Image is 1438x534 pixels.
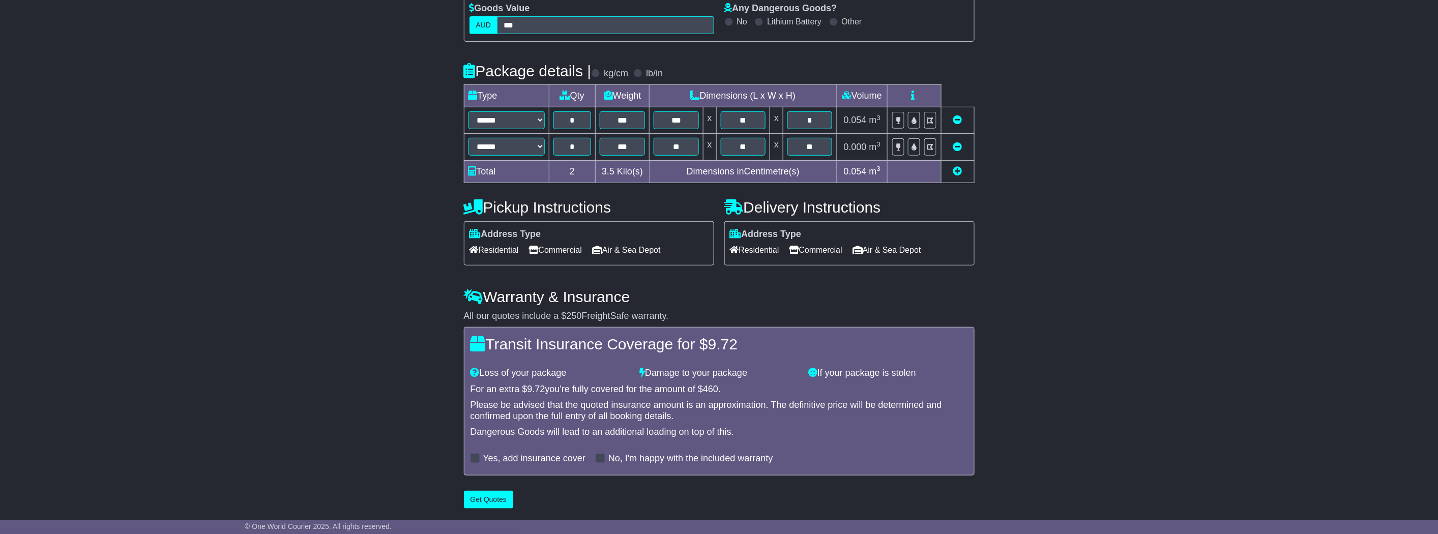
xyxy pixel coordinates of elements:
td: x [770,107,783,134]
td: Total [464,160,549,183]
span: Commercial [789,242,842,258]
label: No [737,17,747,26]
span: Residential [730,242,779,258]
sup: 3 [877,165,881,172]
span: Commercial [529,242,582,258]
sup: 3 [877,140,881,148]
label: Address Type [469,229,541,240]
span: 9.72 [527,384,545,394]
h4: Pickup Instructions [464,199,714,216]
span: Air & Sea Depot [592,242,661,258]
h4: Warranty & Insurance [464,288,975,305]
label: AUD [469,16,498,34]
div: If your package is stolen [804,368,973,379]
label: Other [842,17,862,26]
td: Volume [837,85,888,107]
label: Any Dangerous Goods? [724,3,837,14]
div: Damage to your package [634,368,804,379]
div: Please be advised that the quoted insurance amount is an approximation. The definitive price will... [471,400,968,422]
td: 2 [549,160,596,183]
a: Add new item [953,166,962,176]
label: No, I'm happy with the included warranty [608,453,773,464]
span: © One World Courier 2025. All rights reserved. [245,522,392,530]
span: 0.054 [844,166,867,176]
span: m [869,115,881,125]
td: Type [464,85,549,107]
span: 250 [567,311,582,321]
div: Dangerous Goods will lead to an additional loading on top of this. [471,427,968,438]
label: Yes, add insurance cover [483,453,585,464]
span: Air & Sea Depot [853,242,921,258]
div: All our quotes include a $ FreightSafe warranty. [464,311,975,322]
span: 460 [703,384,718,394]
label: kg/cm [604,68,628,79]
button: Get Quotes [464,491,514,509]
label: Lithium Battery [767,17,821,26]
span: Residential [469,242,519,258]
td: x [770,134,783,160]
a: Remove this item [953,142,962,152]
label: Address Type [730,229,802,240]
div: For an extra $ you're fully covered for the amount of $ . [471,384,968,395]
sup: 3 [877,114,881,122]
label: Goods Value [469,3,530,14]
td: x [703,107,716,134]
td: Dimensions (L x W x H) [650,85,837,107]
td: x [703,134,716,160]
span: 0.000 [844,142,867,152]
td: Qty [549,85,596,107]
h4: Package details | [464,63,592,79]
span: 9.72 [708,336,738,352]
h4: Delivery Instructions [724,199,975,216]
td: Dimensions in Centimetre(s) [650,160,837,183]
a: Remove this item [953,115,962,125]
td: Weight [596,85,650,107]
span: 3.5 [602,166,614,176]
div: Loss of your package [465,368,635,379]
span: m [869,166,881,176]
span: m [869,142,881,152]
td: Kilo(s) [596,160,650,183]
span: 0.054 [844,115,867,125]
label: lb/in [646,68,663,79]
h4: Transit Insurance Coverage for $ [471,336,968,352]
